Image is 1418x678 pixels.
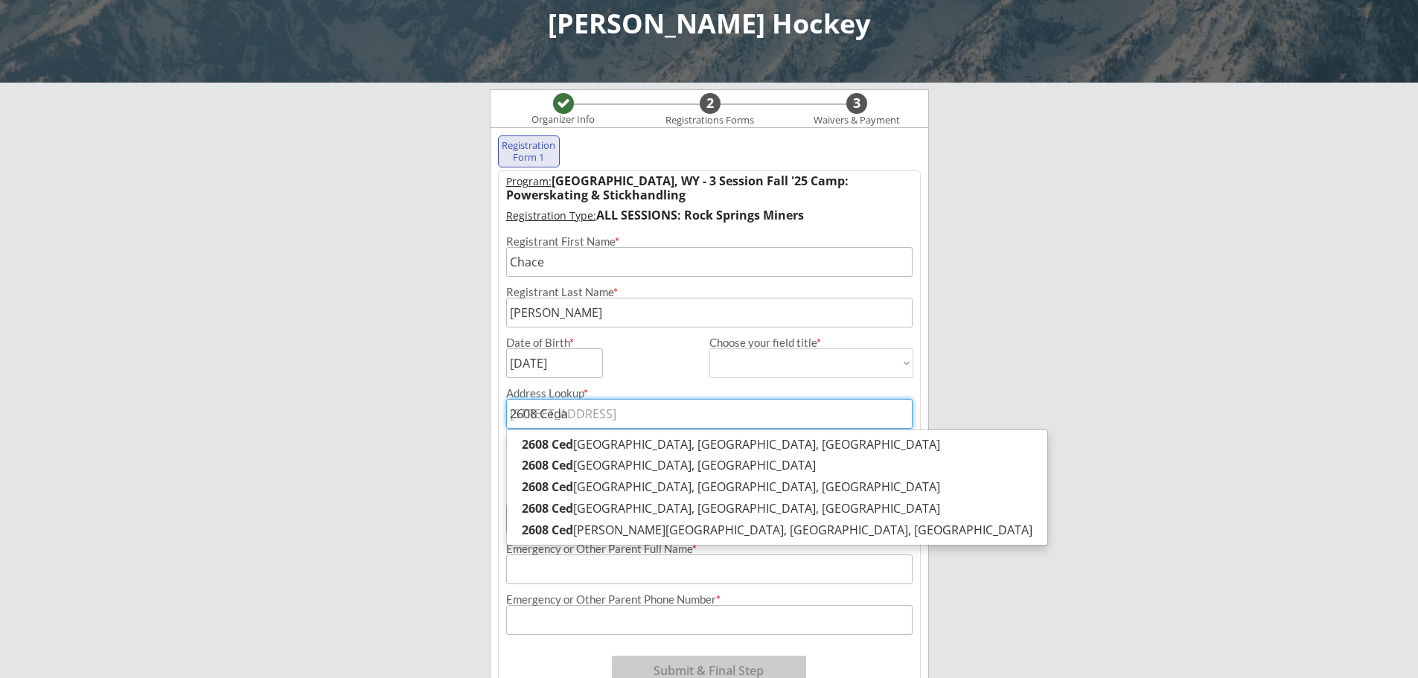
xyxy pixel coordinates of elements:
[522,436,573,452] strong: 2608 Ced
[506,543,913,554] div: Emergency or Other Parent Full Name
[15,10,1403,37] div: [PERSON_NAME] Hockey
[506,388,913,399] div: Address Lookup
[522,522,573,538] strong: 2608 Ced
[523,114,604,126] div: Organizer Info
[506,236,913,247] div: Registrant First Name
[522,479,573,495] strong: 2608 Ced
[506,173,852,203] strong: [GEOGRAPHIC_DATA], WY - 3 Session Fall '25 Camp: Powerskating & Stickhandling
[709,337,913,348] div: Choose your field title
[506,174,552,188] u: Program:
[506,337,583,348] div: Date of Birth
[522,457,573,473] strong: 2608 Ced
[506,399,913,429] input: Street, City, Province/State
[659,115,761,127] div: Registrations Forms
[805,115,908,127] div: Waivers & Payment
[522,500,573,517] strong: 2608 Ced
[596,207,804,223] strong: ALL SESSIONS: Rock Springs Miners
[700,95,721,112] div: 2
[507,519,1047,541] p: [PERSON_NAME][GEOGRAPHIC_DATA], [GEOGRAPHIC_DATA], [GEOGRAPHIC_DATA]
[506,287,913,298] div: Registrant Last Name
[507,498,1047,519] p: [GEOGRAPHIC_DATA], [GEOGRAPHIC_DATA], [GEOGRAPHIC_DATA]
[846,95,867,112] div: 3
[507,434,1047,455] p: [GEOGRAPHIC_DATA], [GEOGRAPHIC_DATA], [GEOGRAPHIC_DATA]
[507,455,1047,476] p: [GEOGRAPHIC_DATA], [GEOGRAPHIC_DATA]
[506,594,913,605] div: Emergency or Other Parent Phone Number
[502,140,557,163] div: Registration Form 1
[507,476,1047,498] p: [GEOGRAPHIC_DATA], [GEOGRAPHIC_DATA], [GEOGRAPHIC_DATA]
[506,208,596,223] u: Registration Type:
